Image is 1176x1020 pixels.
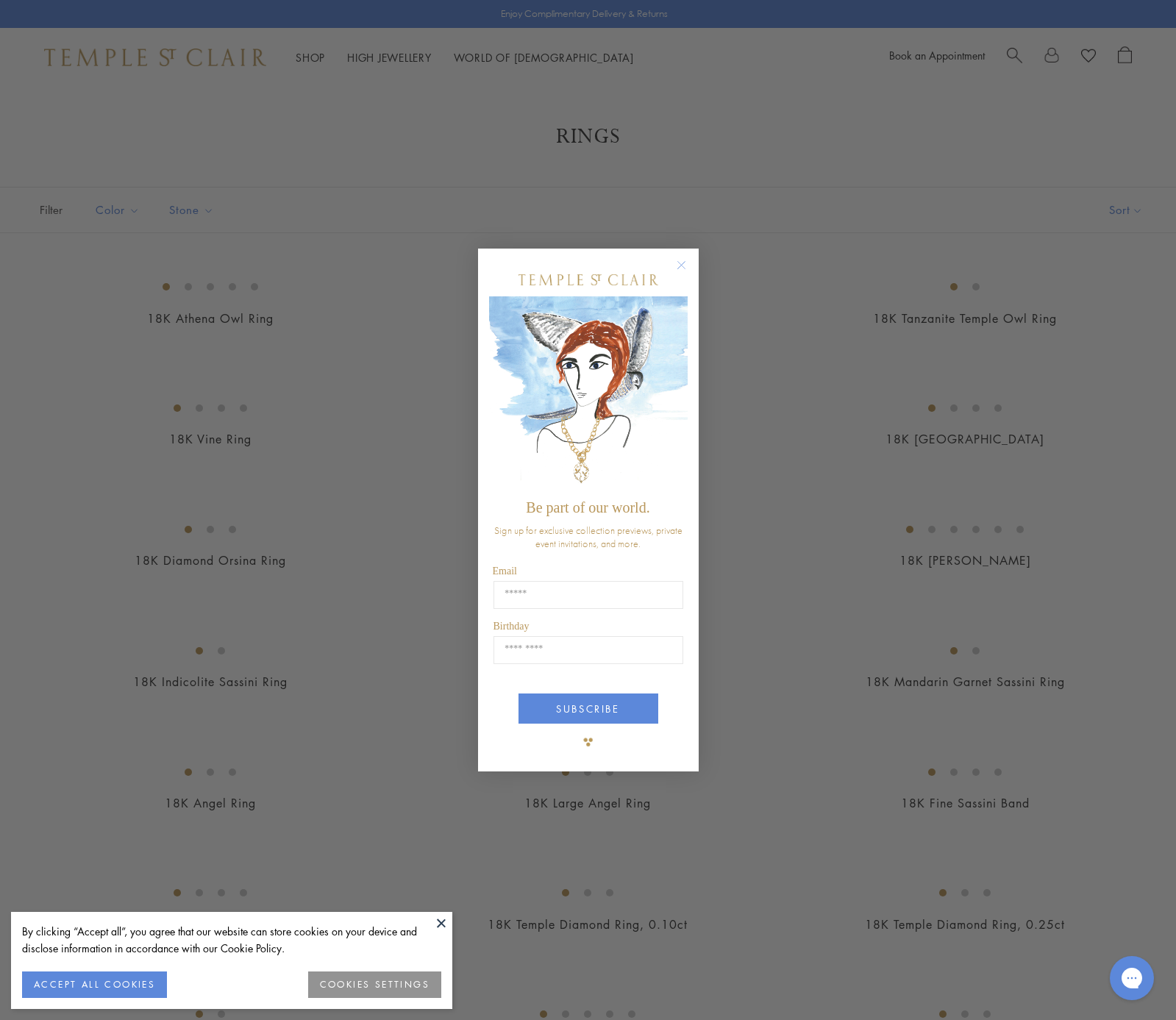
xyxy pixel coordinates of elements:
span: Sign up for exclusive collection previews, private event invitations, and more. [494,524,683,550]
span: Email [493,566,517,577]
button: ACCEPT ALL COOKIES [22,971,167,998]
span: Birthday [493,621,530,632]
button: COOKIES SETTINGS [308,971,441,998]
input: Email [493,581,683,609]
button: SUBSCRIBE [518,693,658,724]
iframe: Gorgias live chat messenger [1102,951,1161,1005]
img: c4a9eb12-d91a-4d4a-8ee0-386386f4f338.jpeg [489,296,688,493]
div: By clicking “Accept all”, you agree that our website can store cookies on your device and disclos... [22,923,441,957]
img: TSC [574,727,603,757]
button: Close dialog [680,263,698,282]
img: Temple St. Clair [518,274,658,285]
span: Be part of our world. [526,499,649,516]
